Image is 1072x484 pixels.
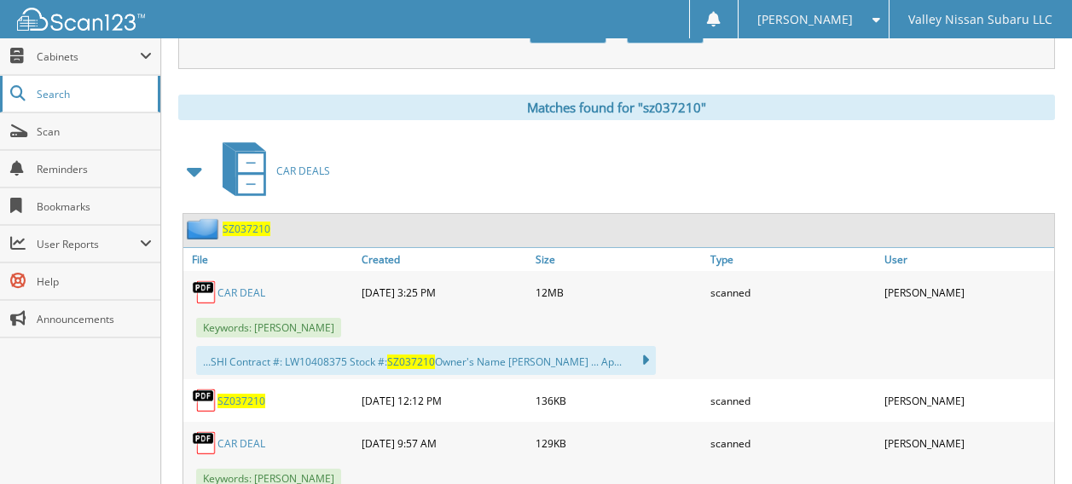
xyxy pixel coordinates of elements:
span: Announcements [37,312,152,326]
div: Matches found for "sz037210" [178,95,1055,120]
span: [PERSON_NAME] [757,14,853,25]
div: [DATE] 9:57 AM [357,426,531,460]
div: [PERSON_NAME] [880,426,1054,460]
a: CAR DEAL [217,436,265,451]
span: Scan [37,124,152,139]
span: CAR DEALS [276,164,330,178]
div: 129KB [531,426,705,460]
span: SZ037210 [387,354,435,369]
iframe: Chat Widget [987,402,1072,484]
span: Bookmarks [37,199,152,214]
img: folder2.png [187,218,223,239]
span: Help [37,274,152,289]
span: Valley Nissan Subaru LLC [908,14,1052,25]
a: CAR DEAL [217,285,265,300]
div: 12MB [531,275,705,309]
div: [DATE] 12:12 PM [357,383,531,418]
div: [PERSON_NAME] [880,275,1054,309]
a: SZ037210 [223,222,270,236]
img: scan123-logo-white.svg [17,8,145,31]
span: Keywords: [PERSON_NAME] [196,318,341,337]
span: Search [37,87,149,101]
img: PDF.png [192,430,217,456]
a: Created [357,248,531,271]
a: Size [531,248,705,271]
a: SZ037210 [217,394,265,408]
div: scanned [706,383,880,418]
a: File [183,248,357,271]
span: Cabinets [37,49,140,64]
a: CAR DEALS [212,137,330,205]
div: 136KB [531,383,705,418]
span: User Reports [37,237,140,251]
img: PDF.png [192,388,217,413]
img: PDF.png [192,279,217,305]
span: Reminders [37,162,152,176]
a: Type [706,248,880,271]
a: User [880,248,1054,271]
div: scanned [706,275,880,309]
div: [DATE] 3:25 PM [357,275,531,309]
div: scanned [706,426,880,460]
div: ...SHI Contract #: LW10408375 Stock #: Owner's Name [PERSON_NAME] ... Ap... [196,346,656,375]
div: [PERSON_NAME] [880,383,1054,418]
